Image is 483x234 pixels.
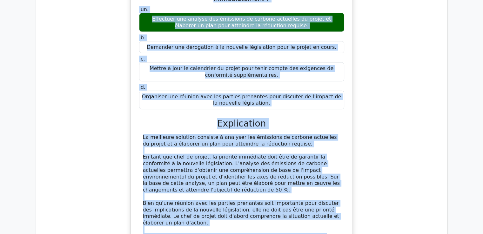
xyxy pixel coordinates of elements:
[141,56,145,62] font: c.
[142,94,341,106] font: Organiser une réunion avec les parties prenantes pour discuter de l’impact de la nouvelle législa...
[150,65,333,78] font: Mettre à jour le calendrier du projet pour tenir compte des exigences de conformité supplémentaires.
[152,16,331,29] font: Effectuer une analyse des émissions de carbone actuelles du projet et élaborer un plan pour attei...
[147,44,337,50] font: Demander une dérogation à la nouvelle législation pour le projet en cours.
[143,200,339,226] font: Bien qu'une réunion avec les parties prenantes soit importante pour discuter des implications de ...
[141,84,145,90] font: d.
[143,154,340,193] font: En tant que chef de projet, la priorité immédiate doit être de garantir la conformité à la nouvel...
[141,6,149,12] font: un.
[141,35,145,41] font: b.
[217,118,266,129] font: Explication
[143,134,337,147] font: La meilleure solution consiste à analyser les émissions de carbone actuelles du projet et à élabo...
